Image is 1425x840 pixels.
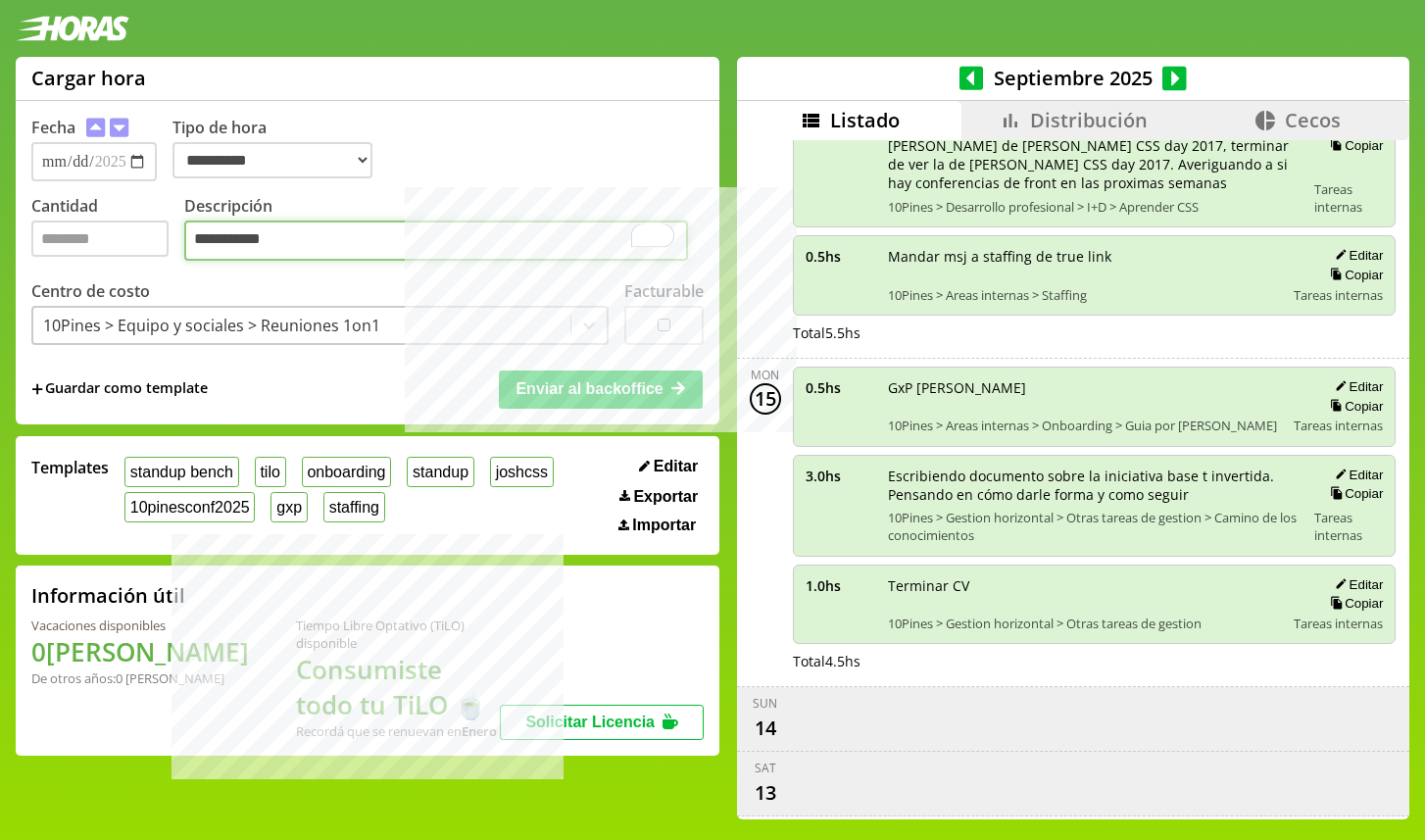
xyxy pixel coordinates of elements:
[1294,286,1383,304] span: Tareas internas
[31,457,109,478] span: Templates
[806,378,874,397] span: 0.5 hs
[296,652,500,722] h1: Consumiste todo tu TiLO 🍵
[1329,576,1383,593] button: Editar
[1294,615,1383,632] span: Tareas internas
[31,195,184,267] label: Cantidad
[172,142,372,178] select: Tipo de hora
[1329,247,1383,264] button: Editar
[184,221,688,262] textarea: To enrich screen reader interactions, please activate Accessibility in Grammarly extension settings
[888,417,1281,434] span: 10Pines > Areas internas > Onboarding > Guia por [PERSON_NAME]
[31,117,75,138] label: Fecha
[632,517,696,534] span: Importar
[654,458,698,475] span: Editar
[499,371,703,408] button: Enviar al backoffice
[296,617,500,652] div: Tiempo Libre Optativo (TiLO) disponible
[793,323,1397,342] div: Total 5.5 hs
[888,247,1281,266] span: Mandar msj a staffing de true link
[407,457,474,487] button: standup
[1030,107,1148,133] span: Distribución
[1285,107,1341,133] span: Cecos
[806,467,874,485] span: 3.0 hs
[31,221,169,257] input: Cantidad
[16,16,129,41] img: logotipo
[806,247,874,266] span: 0.5 hs
[1329,467,1383,483] button: Editar
[753,695,777,712] div: Sun
[888,615,1281,632] span: 10Pines > Gestion horizontal > Otras tareas de gestion
[1324,398,1383,415] button: Copiar
[793,652,1397,670] div: Total 4.5 hs
[31,378,43,400] span: +
[172,117,388,181] label: Tipo de hora
[806,576,874,595] span: 1.0 hs
[31,280,150,302] label: Centro de costo
[31,582,185,609] h2: Información útil
[31,65,146,91] h1: Cargar hora
[888,378,1281,397] span: GxP [PERSON_NAME]
[633,488,698,506] span: Exportar
[323,492,385,522] button: staffing
[31,378,208,400] span: +Guardar como template
[1324,595,1383,612] button: Copiar
[750,712,781,743] div: 14
[888,118,1302,192] span: Continuo aprendiendo sobre Writing modes. Ver [PERSON_NAME] de [PERSON_NAME] CSS day 2017, termin...
[755,760,776,776] div: Sat
[624,280,704,302] label: Facturable
[296,722,500,740] div: Recordá que se renuevan en
[270,492,307,522] button: gxp
[888,198,1302,216] span: 10Pines > Desarrollo profesional > I+D > Aprender CSS
[124,457,239,487] button: standup bench
[1314,509,1383,544] span: Tareas internas
[751,367,779,383] div: Mon
[462,722,497,740] b: Enero
[633,457,704,476] button: Editar
[830,107,900,133] span: Listado
[255,457,286,487] button: tilo
[500,705,704,740] button: Solicitar Licencia
[750,776,781,808] div: 13
[124,492,255,522] button: 10pinesconf2025
[737,140,1409,816] div: scrollable content
[43,315,380,336] div: 10Pines > Equipo y sociales > Reuniones 1on1
[302,457,392,487] button: onboarding
[1294,417,1383,434] span: Tareas internas
[516,380,663,397] span: Enviar al backoffice
[888,509,1302,544] span: 10Pines > Gestion horizontal > Otras tareas de gestion > Camino de los conocimientos
[1324,137,1383,154] button: Copiar
[1324,485,1383,502] button: Copiar
[1324,267,1383,283] button: Copiar
[888,576,1281,595] span: Terminar CV
[888,286,1281,304] span: 10Pines > Areas internas > Staffing
[490,457,554,487] button: joshcss
[31,669,249,687] div: De otros años: 0 [PERSON_NAME]
[750,383,781,415] div: 15
[1314,180,1383,216] span: Tareas internas
[184,195,704,267] label: Descripción
[983,65,1162,91] span: Septiembre 2025
[31,617,249,634] div: Vacaciones disponibles
[614,487,704,507] button: Exportar
[31,634,249,669] h1: 0 [PERSON_NAME]
[888,467,1302,504] span: Escribiendo documento sobre la iniciativa base t invertida. Pensando en cómo darle forma y como s...
[1329,378,1383,395] button: Editar
[525,714,655,730] span: Solicitar Licencia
